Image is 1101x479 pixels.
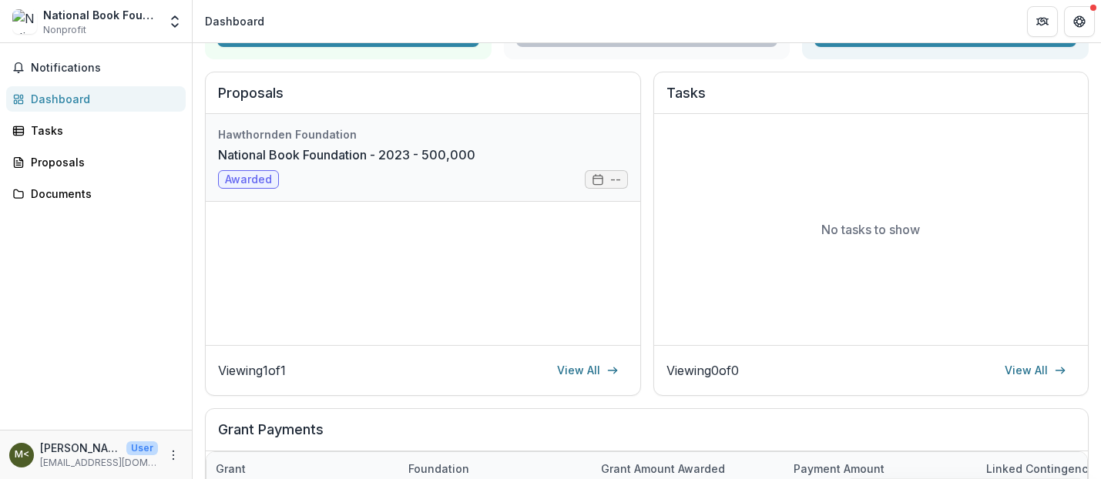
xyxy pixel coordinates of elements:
p: No tasks to show [821,220,920,239]
div: Grant [206,461,255,477]
div: Foundation [399,461,478,477]
h2: Tasks [666,85,1076,114]
a: Documents [6,181,186,206]
a: View All [548,358,628,383]
div: Meg Tansey <mtansey@nationalbook.org> [15,450,29,460]
div: Proposals [31,154,173,170]
button: Get Help [1064,6,1095,37]
button: Partners [1027,6,1058,37]
nav: breadcrumb [199,10,270,32]
a: View All [995,358,1076,383]
p: User [126,441,158,455]
span: Nonprofit [43,23,86,37]
a: Proposals [6,149,186,175]
img: National Book Foundation [12,9,37,34]
div: Payment Amount [784,461,894,477]
span: Notifications [31,62,180,75]
h2: Grant Payments [218,421,1076,451]
button: Notifications [6,55,186,80]
a: Tasks [6,118,186,143]
div: Tasks [31,122,173,139]
h2: Proposals [218,85,628,114]
div: Grant amount awarded [592,461,734,477]
button: More [164,446,183,464]
a: Dashboard [6,86,186,112]
p: [PERSON_NAME] <[EMAIL_ADDRESS][DOMAIN_NAME]> [40,440,120,456]
p: [EMAIL_ADDRESS][DOMAIN_NAME] [40,456,158,470]
div: National Book Foundation [43,7,158,23]
div: Dashboard [31,91,173,107]
a: National Book Foundation - 2023 - 500,000 [218,146,475,164]
p: Viewing 0 of 0 [666,361,739,380]
div: Documents [31,186,173,202]
button: Open entity switcher [164,6,186,37]
div: Dashboard [205,13,264,29]
p: Viewing 1 of 1 [218,361,286,380]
